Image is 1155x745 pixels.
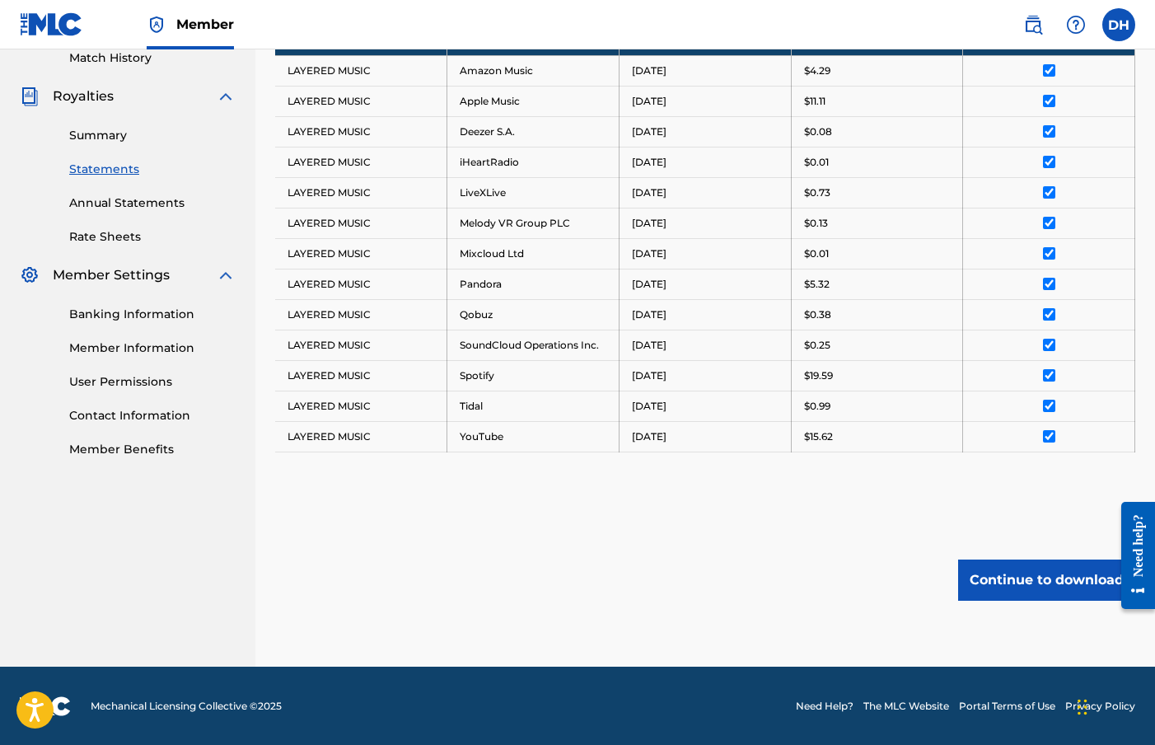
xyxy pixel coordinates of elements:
[176,15,234,34] span: Member
[447,330,620,360] td: SoundCloud Operations Inc.
[447,299,620,330] td: Qobuz
[275,55,447,86] td: LAYERED MUSIC
[20,12,83,36] img: MLC Logo
[619,86,791,116] td: [DATE]
[69,407,236,424] a: Contact Information
[1102,8,1135,41] div: User Menu
[619,147,791,177] td: [DATE]
[275,208,447,238] td: LAYERED MUSIC
[804,277,830,292] p: $5.32
[1023,15,1043,35] img: search
[619,55,791,86] td: [DATE]
[69,228,236,246] a: Rate Sheets
[69,49,236,67] a: Match History
[447,147,620,177] td: iHeartRadio
[91,699,282,714] span: Mechanical Licensing Collective © 2025
[275,238,447,269] td: LAYERED MUSIC
[69,194,236,212] a: Annual Statements
[619,116,791,147] td: [DATE]
[20,696,71,716] img: logo
[275,86,447,116] td: LAYERED MUSIC
[275,116,447,147] td: LAYERED MUSIC
[275,299,447,330] td: LAYERED MUSIC
[863,699,949,714] a: The MLC Website
[447,360,620,391] td: Spotify
[275,421,447,452] td: LAYERED MUSIC
[53,265,170,285] span: Member Settings
[20,265,40,285] img: Member Settings
[619,177,791,208] td: [DATE]
[69,373,236,391] a: User Permissions
[619,299,791,330] td: [DATE]
[804,216,828,231] p: $0.13
[619,330,791,360] td: [DATE]
[216,265,236,285] img: expand
[447,208,620,238] td: Melody VR Group PLC
[619,421,791,452] td: [DATE]
[804,185,830,200] p: $0.73
[275,147,447,177] td: LAYERED MUSIC
[804,124,832,139] p: $0.08
[447,238,620,269] td: Mixcloud Ltd
[275,269,447,299] td: LAYERED MUSIC
[447,55,620,86] td: Amazon Music
[804,155,829,170] p: $0.01
[447,391,620,421] td: Tidal
[619,208,791,238] td: [DATE]
[619,391,791,421] td: [DATE]
[804,307,831,322] p: $0.38
[804,368,833,383] p: $19.59
[216,87,236,106] img: expand
[447,421,620,452] td: YouTube
[1109,490,1155,622] iframe: Resource Center
[275,330,447,360] td: LAYERED MUSIC
[69,161,236,178] a: Statements
[275,391,447,421] td: LAYERED MUSIC
[275,177,447,208] td: LAYERED MUSIC
[804,429,833,444] p: $15.62
[804,63,830,78] p: $4.29
[20,87,40,106] img: Royalties
[958,560,1135,601] button: Continue to download
[69,441,236,458] a: Member Benefits
[447,86,620,116] td: Apple Music
[619,269,791,299] td: [DATE]
[147,15,166,35] img: Top Rightsholder
[1066,15,1086,35] img: help
[796,699,853,714] a: Need Help?
[1078,682,1087,732] div: Drag
[1059,8,1092,41] div: Help
[619,360,791,391] td: [DATE]
[804,246,829,261] p: $0.01
[1073,666,1155,745] iframe: Chat Widget
[69,340,236,357] a: Member Information
[1017,8,1050,41] a: Public Search
[804,338,830,353] p: $0.25
[275,360,447,391] td: LAYERED MUSIC
[619,238,791,269] td: [DATE]
[447,269,620,299] td: Pandora
[447,116,620,147] td: Deezer S.A.
[447,177,620,208] td: LiveXLive
[804,94,825,109] p: $11.11
[53,87,114,106] span: Royalties
[69,127,236,144] a: Summary
[69,306,236,323] a: Banking Information
[1065,699,1135,714] a: Privacy Policy
[959,699,1055,714] a: Portal Terms of Use
[804,399,830,414] p: $0.99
